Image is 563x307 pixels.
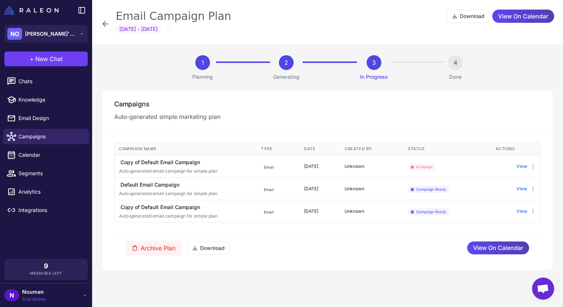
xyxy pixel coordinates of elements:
[22,296,46,303] span: Trial Active
[408,186,449,193] span: Campaign Ready
[18,114,83,122] span: Email Design
[340,143,403,155] th: Created By
[18,151,83,159] span: Calendar
[473,241,523,254] span: View On Calendar
[30,271,62,276] span: Messages Left
[498,10,548,23] span: View On Calendar
[4,6,59,15] img: Raleon Logo
[360,73,388,81] p: In Progress
[44,263,48,269] span: 9
[120,158,200,166] div: Copy of Default Email Campaign
[304,186,336,192] div: [DATE]
[22,288,46,296] span: Nouman
[25,30,77,38] span: [PERSON_NAME]'s Organization
[18,96,83,104] span: Knowledge
[3,129,89,144] a: Campaigns
[116,9,231,24] div: Email Campaign Plan
[7,28,22,40] div: NO
[192,73,213,81] p: Planning
[195,55,210,70] div: 1
[256,143,300,155] th: Type
[448,55,463,70] div: 4
[261,209,277,216] div: Email
[18,188,83,196] span: Analytics
[120,203,200,211] div: Copy of Default Email Campaign
[532,278,554,300] div: Open chat
[119,190,252,197] div: Click to edit
[304,208,336,215] div: [DATE]
[120,181,179,189] div: Default Email Campaign
[114,99,541,109] h3: Campaigns
[18,169,83,177] span: Segments
[3,147,89,163] a: Calendar
[345,163,399,170] div: Unknown
[18,133,83,141] span: Campaigns
[187,241,230,255] button: Download
[408,208,449,215] span: Campaign Ready
[408,163,436,170] span: In Design
[116,24,161,35] span: [DATE] - [DATE]
[517,163,527,170] button: View
[3,74,89,89] a: Chats
[491,143,541,155] th: Actions
[300,143,340,155] th: Date
[4,6,62,15] a: Raleon Logo
[119,213,252,219] div: Click to edit
[367,55,381,70] div: 3
[3,92,89,107] a: Knowledge
[261,186,277,193] div: Email
[4,289,19,301] div: N
[18,77,83,85] span: Chats
[30,54,34,63] span: +
[126,241,181,255] button: Archive Plan
[4,25,88,43] button: NO[PERSON_NAME]'s Organization
[447,10,489,23] button: Download
[273,73,300,81] p: Generating
[35,54,63,63] span: New Chat
[3,184,89,200] a: Analytics
[3,166,89,181] a: Segments
[114,112,541,121] p: Auto‑generated simple marketing plan
[3,202,89,218] a: Integrations
[4,52,88,66] button: +New Chat
[345,208,399,215] div: Unknown
[18,206,83,214] span: Integrations
[279,55,294,70] div: 2
[449,73,462,81] p: Done
[403,143,491,155] th: Status
[3,110,89,126] a: Email Design
[345,186,399,192] div: Unknown
[261,164,277,171] div: Email
[517,208,527,215] button: View
[119,168,252,174] div: Click to edit
[517,186,527,192] button: View
[304,163,336,170] div: [DATE]
[115,143,256,155] th: Campaign Name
